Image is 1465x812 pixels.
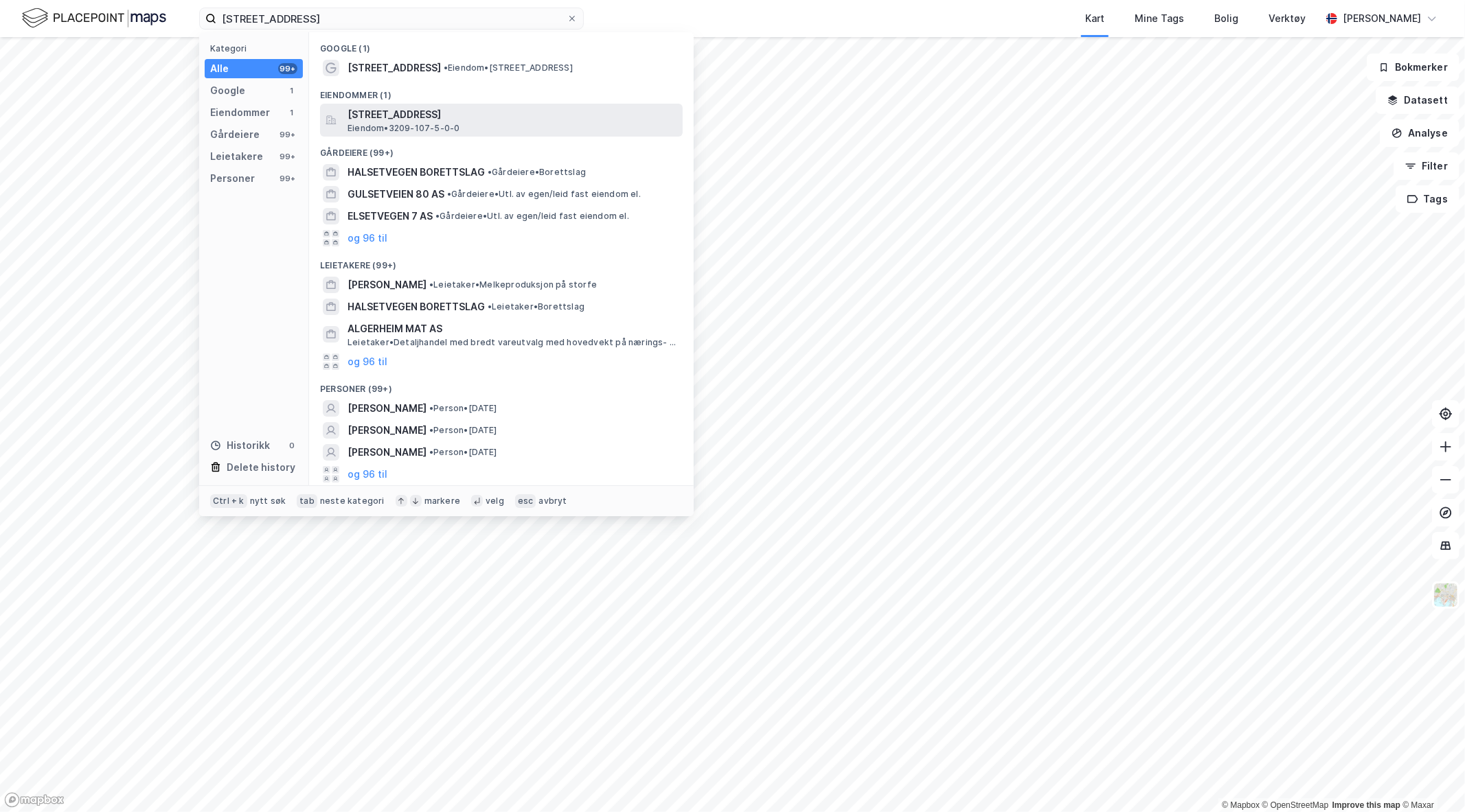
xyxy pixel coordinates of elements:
[429,447,497,458] span: Person • [DATE]
[309,32,694,57] div: Google (1)
[286,107,297,118] div: 1
[488,167,492,177] span: •
[1394,152,1460,180] button: Filter
[348,60,441,76] span: [STREET_ADDRESS]
[1262,800,1329,810] a: OpenStreetMap
[348,466,387,483] button: og 96 til
[429,403,497,414] span: Person • [DATE]
[1332,800,1400,810] a: Improve this map
[1396,746,1465,812] iframe: Chat Widget
[278,173,297,184] div: 99+
[1376,86,1460,114] button: Datasett
[210,104,270,121] div: Eiendommer
[309,137,694,161] div: Gårdeiere (99+)
[210,170,255,187] div: Personer
[1396,185,1460,213] button: Tags
[429,425,497,436] span: Person • [DATE]
[1396,746,1465,812] div: Kontrollprogram for chat
[429,425,433,435] span: •
[447,189,451,199] span: •
[348,400,427,417] span: [PERSON_NAME]
[435,211,440,221] span: •
[348,186,444,202] span: GULSETVEIEN 80 AS
[515,494,536,508] div: esc
[1343,10,1421,27] div: [PERSON_NAME]
[286,440,297,451] div: 0
[1135,10,1184,27] div: Mine Tags
[348,106,677,123] span: [STREET_ADDRESS]
[286,85,297,96] div: 1
[22,6,166,30] img: logo.f888ab2527a4732fd821a326f86c7f29.svg
[488,301,492,312] span: •
[444,62,573,73] span: Eiendom • [STREET_ADDRESS]
[1222,800,1260,810] a: Mapbox
[447,189,641,200] span: Gårdeiere • Utl. av egen/leid fast eiendom el.
[4,792,65,808] a: Mapbox homepage
[538,496,567,507] div: avbryt
[1367,54,1460,81] button: Bokmerker
[348,353,387,370] button: og 96 til
[1214,10,1238,27] div: Bolig
[309,373,694,397] div: Personer (99+)
[278,129,297,140] div: 99+
[348,337,680,348] span: Leietaker • Detaljhandel med bredt vareutvalg med hovedvekt på nærings- og nytelsesmidler
[250,496,286,507] div: nytt søk
[348,164,485,181] span: HALSETVEGEN BORETTSLAG
[424,496,460,507] div: markere
[278,151,297,162] div: 99+
[348,299,485,315] span: HALSETVEGEN BORETTSLAG
[1433,582,1459,608] img: Z
[210,43,303,54] div: Kategori
[216,8,567,29] input: Søk på adresse, matrikkel, gårdeiere, leietakere eller personer
[320,496,385,507] div: neste kategori
[348,444,427,461] span: [PERSON_NAME]
[210,148,263,165] div: Leietakere
[1269,10,1306,27] div: Verktøy
[210,82,245,99] div: Google
[210,126,260,143] div: Gårdeiere
[348,208,433,224] span: ELSETVEGEN 7 AS
[444,62,448,73] span: •
[435,211,629,222] span: Gårdeiere • Utl. av egen/leid fast eiendom el.
[210,437,270,454] div: Historikk
[278,63,297,74] div: 99+
[348,321,677,337] span: ALGERHEIM MAT AS
[429,403,433,413] span: •
[486,496,504,507] div: velg
[348,230,387,246] button: og 96 til
[210,60,229,77] div: Alle
[348,422,427,439] span: [PERSON_NAME]
[227,459,295,476] div: Delete history
[1085,10,1104,27] div: Kart
[488,301,584,312] span: Leietaker • Borettslag
[348,123,459,134] span: Eiendom • 3209-107-5-0-0
[429,279,597,290] span: Leietaker • Melkeproduksjon på storfe
[210,494,247,508] div: Ctrl + k
[429,279,433,290] span: •
[1380,119,1460,147] button: Analyse
[488,167,586,178] span: Gårdeiere • Borettslag
[297,494,317,508] div: tab
[348,277,427,293] span: [PERSON_NAME]
[429,447,433,457] span: •
[309,249,694,274] div: Leietakere (99+)
[309,79,694,104] div: Eiendommer (1)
